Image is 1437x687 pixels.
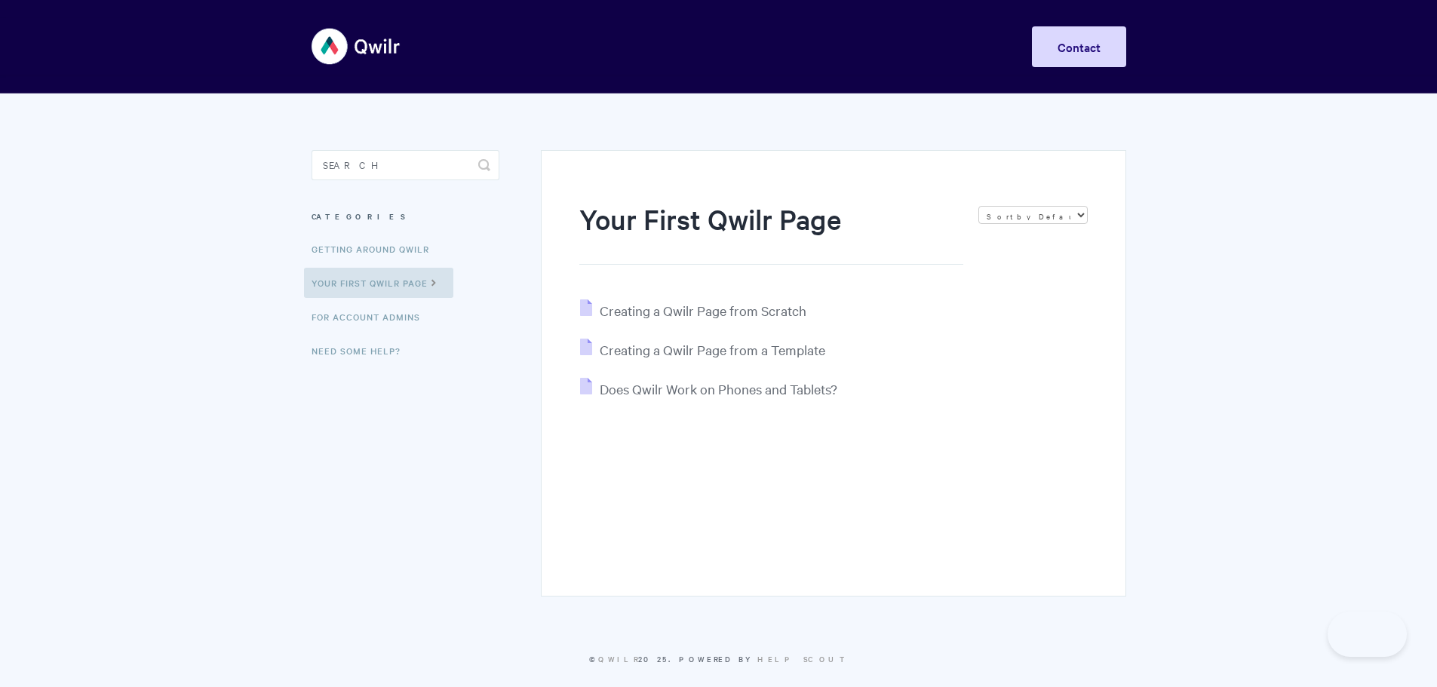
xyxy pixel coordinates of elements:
[312,652,1126,666] p: © 2025.
[598,653,638,664] a: Qwilr
[580,380,837,397] a: Does Qwilr Work on Phones and Tablets?
[312,150,499,180] input: Search
[312,18,401,75] img: Qwilr Help Center
[1328,612,1407,657] iframe: Toggle Customer Support
[312,302,431,332] a: For Account Admins
[579,200,963,265] h1: Your First Qwilr Page
[580,341,825,358] a: Creating a Qwilr Page from a Template
[600,302,806,319] span: Creating a Qwilr Page from Scratch
[312,203,499,230] h3: Categories
[312,234,441,264] a: Getting Around Qwilr
[600,380,837,397] span: Does Qwilr Work on Phones and Tablets?
[1032,26,1126,67] a: Contact
[304,268,453,298] a: Your First Qwilr Page
[580,302,806,319] a: Creating a Qwilr Page from Scratch
[600,341,825,358] span: Creating a Qwilr Page from a Template
[978,206,1088,224] select: Page reloads on selection
[679,653,849,664] span: Powered by
[757,653,849,664] a: Help Scout
[312,336,412,366] a: Need Some Help?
